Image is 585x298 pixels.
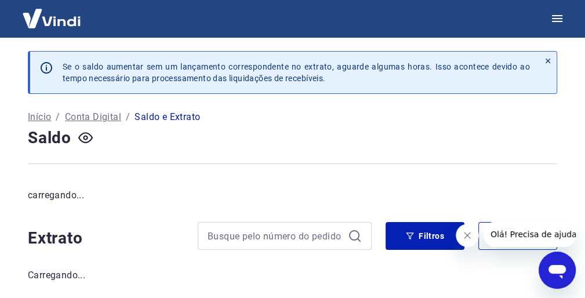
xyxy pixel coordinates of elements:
p: carregando... [28,188,557,202]
iframe: Mensagem da empresa [484,221,576,247]
input: Busque pelo número do pedido [208,227,343,245]
iframe: Fechar mensagem [456,224,479,247]
h4: Saldo [28,126,71,150]
h4: Extrato [28,227,184,250]
a: Início [28,110,51,124]
a: Conta Digital [65,110,121,124]
button: Filtros [386,222,464,250]
p: Se o saldo aumentar sem um lançamento correspondente no extrato, aguarde algumas horas. Isso acon... [63,61,530,84]
img: Vindi [14,1,89,36]
iframe: Botão para abrir a janela de mensagens [539,252,576,289]
span: Olá! Precisa de ajuda? [7,8,97,17]
p: / [126,110,130,124]
p: Carregando... [28,268,557,282]
p: Saldo e Extrato [135,110,200,124]
p: / [56,110,60,124]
